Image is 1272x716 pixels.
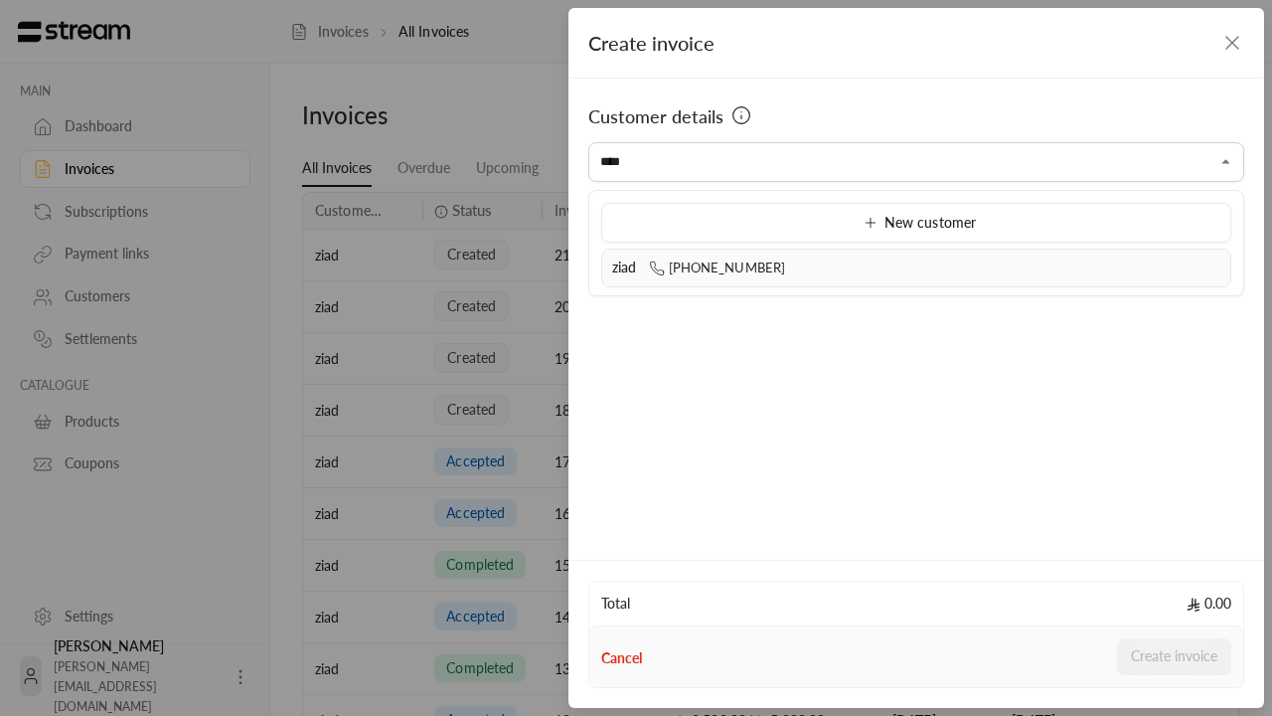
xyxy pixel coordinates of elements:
[588,102,723,130] span: Customer details
[588,31,715,55] span: Create invoice
[1187,594,1231,614] span: 0.00
[649,260,786,275] span: [PHONE_NUMBER]
[857,214,976,231] span: New customer
[1214,150,1238,174] button: Close
[601,594,630,614] span: Total
[601,648,642,668] button: Cancel
[612,259,637,275] span: ziad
